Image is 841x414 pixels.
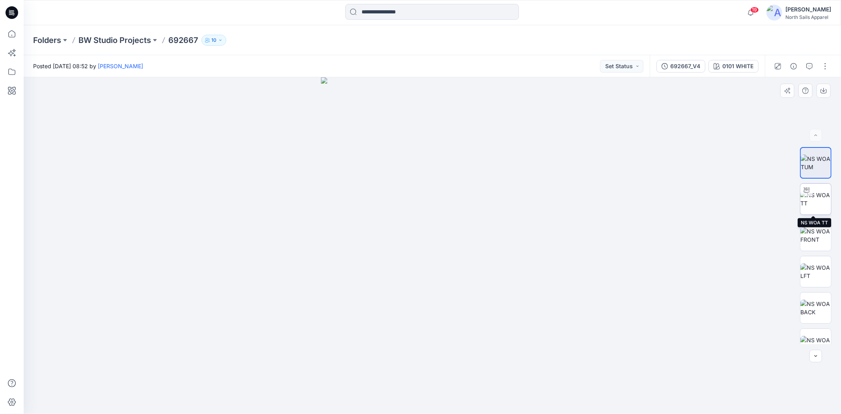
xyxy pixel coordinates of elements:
img: avatar [766,5,782,21]
img: NS WOA FRONT [800,227,831,244]
div: 692667_V4 [670,62,700,71]
p: 692667 [168,35,198,46]
button: 692667_V4 [656,60,705,73]
p: 10 [211,36,216,45]
img: eyJhbGciOiJIUzI1NiIsImtpZCI6IjAiLCJzbHQiOiJzZXMiLCJ0eXAiOiJKV1QifQ.eyJkYXRhIjp7InR5cGUiOiJzdG9yYW... [321,77,543,414]
a: BW Studio Projects [78,35,151,46]
button: Details [787,60,800,73]
img: NS WOA TUM [800,336,831,352]
div: [PERSON_NAME] [785,5,831,14]
span: Posted [DATE] 08:52 by [33,62,143,70]
img: NS WOA BACK [800,300,831,316]
span: 19 [750,7,759,13]
img: NS WOA TUM [801,155,831,171]
img: NS WOA TT [800,191,831,207]
div: 0101 WHITE [722,62,753,71]
a: Folders [33,35,61,46]
button: 10 [201,35,226,46]
button: 0101 WHITE [709,60,759,73]
a: [PERSON_NAME] [98,63,143,69]
div: North Sails Apparel [785,14,831,20]
img: NS WOA LFT [800,263,831,280]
